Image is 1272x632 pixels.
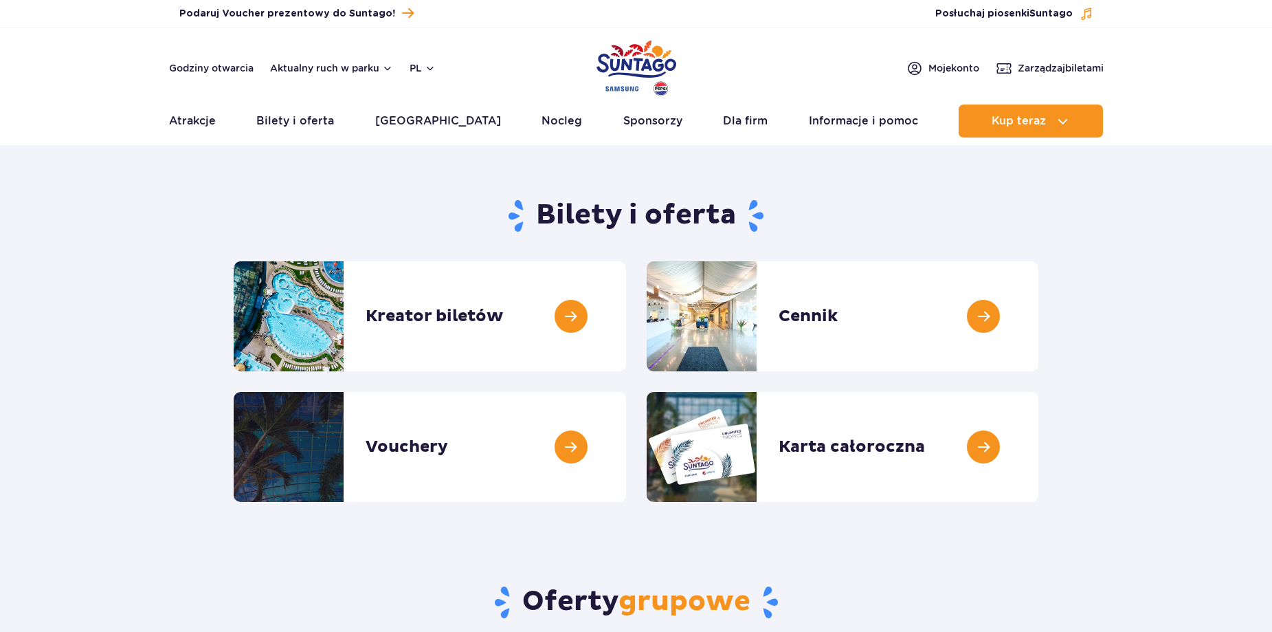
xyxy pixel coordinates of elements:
a: [GEOGRAPHIC_DATA] [375,105,501,138]
span: Podaruj Voucher prezentowy do Suntago! [179,7,395,21]
a: Zarządzajbiletami [996,60,1104,76]
span: grupowe [618,585,750,619]
a: Podaruj Voucher prezentowy do Suntago! [179,4,414,23]
h2: Oferty [234,585,1038,620]
a: Park of Poland [596,34,676,98]
button: Posłuchaj piosenkiSuntago [935,7,1093,21]
a: Atrakcje [169,105,216,138]
a: Dla firm [723,105,768,138]
button: Aktualny ruch w parku [270,63,393,74]
span: Moje konto [928,61,979,75]
a: Nocleg [542,105,582,138]
span: Kup teraz [992,115,1046,127]
span: Posłuchaj piosenki [935,7,1073,21]
a: Bilety i oferta [256,105,334,138]
span: Zarządzaj biletami [1018,61,1104,75]
button: Kup teraz [959,105,1103,138]
a: Godziny otwarcia [169,61,254,75]
h1: Bilety i oferta [234,198,1038,234]
a: Mojekonto [906,60,979,76]
button: pl [410,61,436,75]
a: Informacje i pomoc [809,105,918,138]
span: Suntago [1029,9,1073,19]
a: Sponsorzy [623,105,682,138]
